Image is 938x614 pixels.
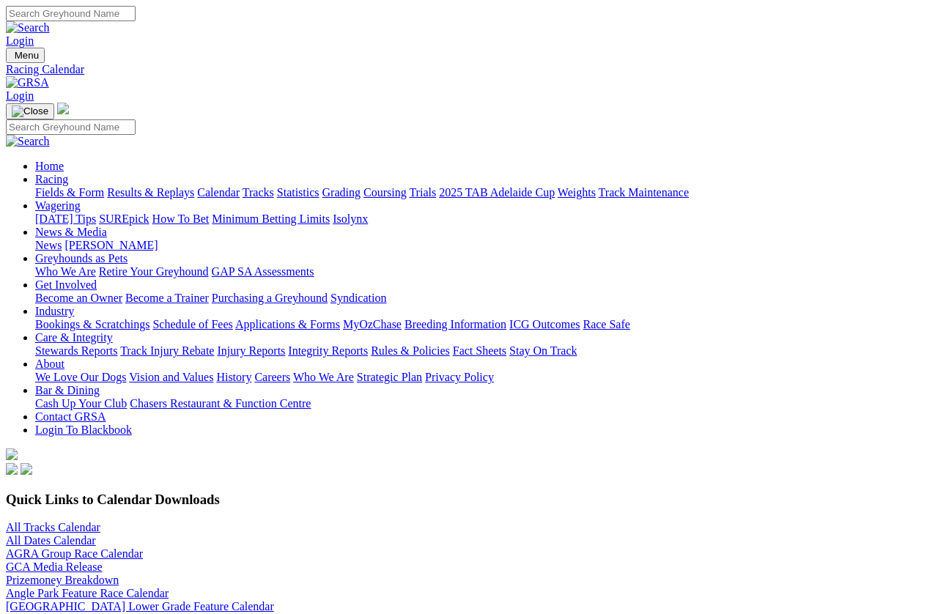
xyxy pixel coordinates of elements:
[343,318,402,330] a: MyOzChase
[99,212,149,225] a: SUREpick
[21,463,32,475] img: twitter.svg
[35,252,128,265] a: Greyhounds as Pets
[6,547,143,560] a: AGRA Group Race Calendar
[439,186,555,199] a: 2025 TAB Adelaide Cup
[6,48,45,63] button: Toggle navigation
[12,106,48,117] img: Close
[6,600,274,613] a: [GEOGRAPHIC_DATA] Lower Grade Feature Calendar
[583,318,629,330] a: Race Safe
[35,371,126,383] a: We Love Our Dogs
[216,371,251,383] a: History
[35,226,107,238] a: News & Media
[6,534,96,547] a: All Dates Calendar
[35,397,127,410] a: Cash Up Your Club
[35,292,122,304] a: Become an Owner
[35,384,100,396] a: Bar & Dining
[405,318,506,330] a: Breeding Information
[333,212,368,225] a: Isolynx
[6,119,136,135] input: Search
[35,344,117,357] a: Stewards Reports
[6,587,169,599] a: Angle Park Feature Race Calendar
[35,397,932,410] div: Bar & Dining
[6,76,49,89] img: GRSA
[6,21,50,34] img: Search
[99,265,209,278] a: Retire Your Greyhound
[35,265,932,278] div: Greyhounds as Pets
[120,344,214,357] a: Track Injury Rebate
[35,358,64,370] a: About
[35,199,81,212] a: Wagering
[35,212,932,226] div: Wagering
[363,186,407,199] a: Coursing
[125,292,209,304] a: Become a Trainer
[35,318,149,330] a: Bookings & Scratchings
[35,239,62,251] a: News
[35,305,74,317] a: Industry
[6,448,18,460] img: logo-grsa-white.png
[453,344,506,357] a: Fact Sheets
[35,239,932,252] div: News & Media
[6,135,50,148] img: Search
[6,34,34,47] a: Login
[35,278,97,291] a: Get Involved
[35,173,68,185] a: Racing
[322,186,361,199] a: Grading
[509,344,577,357] a: Stay On Track
[35,318,932,331] div: Industry
[6,63,932,76] a: Racing Calendar
[6,492,932,508] h3: Quick Links to Calendar Downloads
[330,292,386,304] a: Syndication
[254,371,290,383] a: Careers
[212,265,314,278] a: GAP SA Assessments
[509,318,580,330] a: ICG Outcomes
[6,561,103,573] a: GCA Media Release
[6,463,18,475] img: facebook.svg
[243,186,274,199] a: Tracks
[217,344,285,357] a: Injury Reports
[35,292,932,305] div: Get Involved
[35,186,932,199] div: Racing
[288,344,368,357] a: Integrity Reports
[558,186,596,199] a: Weights
[425,371,494,383] a: Privacy Policy
[6,6,136,21] input: Search
[35,371,932,384] div: About
[235,318,340,330] a: Applications & Forms
[599,186,689,199] a: Track Maintenance
[35,410,106,423] a: Contact GRSA
[6,89,34,102] a: Login
[57,103,69,114] img: logo-grsa-white.png
[6,574,119,586] a: Prizemoney Breakdown
[35,160,64,172] a: Home
[152,318,232,330] a: Schedule of Fees
[35,344,932,358] div: Care & Integrity
[35,186,104,199] a: Fields & Form
[6,521,100,533] a: All Tracks Calendar
[64,239,158,251] a: [PERSON_NAME]
[277,186,320,199] a: Statistics
[35,265,96,278] a: Who We Are
[212,212,330,225] a: Minimum Betting Limits
[371,344,450,357] a: Rules & Policies
[35,331,113,344] a: Care & Integrity
[35,423,132,436] a: Login To Blackbook
[409,186,436,199] a: Trials
[35,212,96,225] a: [DATE] Tips
[130,397,311,410] a: Chasers Restaurant & Function Centre
[129,371,213,383] a: Vision and Values
[212,292,328,304] a: Purchasing a Greyhound
[15,50,39,61] span: Menu
[293,371,354,383] a: Who We Are
[152,212,210,225] a: How To Bet
[197,186,240,199] a: Calendar
[357,371,422,383] a: Strategic Plan
[6,103,54,119] button: Toggle navigation
[107,186,194,199] a: Results & Replays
